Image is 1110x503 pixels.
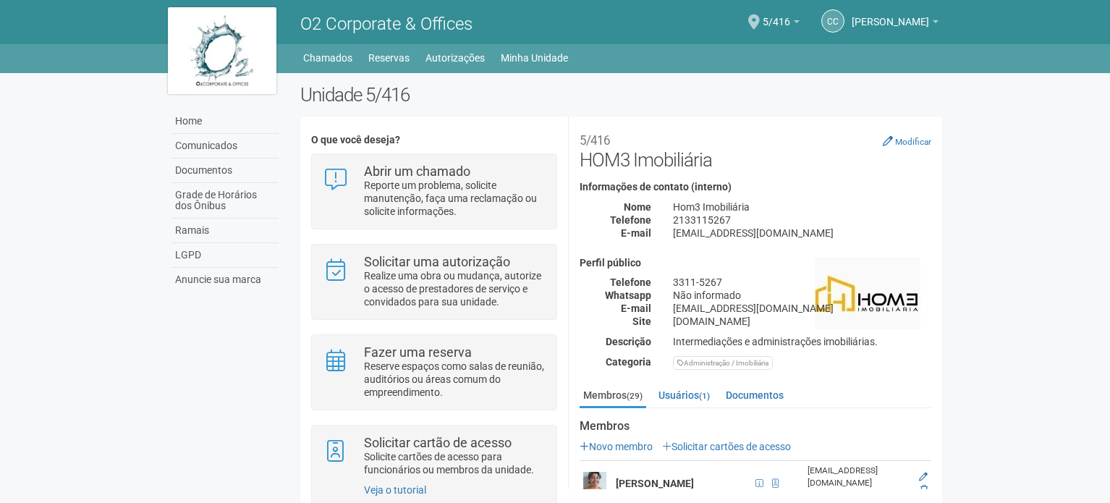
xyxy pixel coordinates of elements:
[852,2,929,28] span: Caio Catarino
[300,84,942,106] h2: Unidade 5/416
[364,179,546,218] p: Reporte um problema, solicite manutenção, faça uma reclamação ou solicite informações.
[815,258,920,330] img: business.png
[168,7,276,94] img: logo.jpg
[895,137,931,147] small: Modificar
[580,258,931,269] h4: Perfil público
[171,134,279,158] a: Comunicados
[662,276,942,289] div: 3311-5267
[364,345,472,360] strong: Fazer uma reserva
[722,384,787,406] a: Documentos
[580,441,653,452] a: Novo membro
[311,135,556,145] h4: O que você deseja?
[364,164,470,179] strong: Abrir um chamado
[662,200,942,214] div: Hom3 Imobiliária
[662,335,942,348] div: Intermediações e administrações imobiliárias.
[171,183,279,219] a: Grade de Horários dos Ônibus
[580,420,931,433] strong: Membros
[364,435,512,450] strong: Solicitar cartão de acesso
[323,255,545,308] a: Solicitar uma autorização Realize uma obra ou mudança, autorize o acesso de prestadores de serviç...
[300,14,473,34] span: O2 Corporate & Offices
[364,484,426,496] a: Veja o tutorial
[323,346,545,399] a: Fazer uma reserva Reserve espaços como salas de reunião, auditórios ou áreas comum do empreendime...
[616,478,694,489] strong: [PERSON_NAME]
[364,450,546,476] p: Solicite cartões de acesso para funcionários ou membros da unidade.
[919,472,928,482] a: Editar membro
[364,254,510,269] strong: Solicitar uma autorização
[364,360,546,399] p: Reserve espaços como salas de reunião, auditórios ou áreas comum do empreendimento.
[632,316,651,327] strong: Site
[852,18,939,30] a: [PERSON_NAME]
[303,48,352,68] a: Chamados
[171,243,279,268] a: LGPD
[808,465,910,489] div: [EMAIL_ADDRESS][DOMAIN_NAME]
[583,472,606,495] img: user.png
[580,182,931,193] h4: Informações de contato (interno)
[662,227,942,240] div: [EMAIL_ADDRESS][DOMAIN_NAME]
[821,9,844,33] a: CC
[699,391,710,401] small: (1)
[425,48,485,68] a: Autorizações
[610,276,651,288] strong: Telefone
[662,214,942,227] div: 2133115267
[580,133,610,148] small: 5/416
[501,48,568,68] a: Minha Unidade
[662,315,942,328] div: [DOMAIN_NAME]
[673,356,773,370] div: Administração / Imobiliária
[763,18,800,30] a: 5/416
[655,384,713,406] a: Usuários(1)
[171,158,279,183] a: Documentos
[606,356,651,368] strong: Categoria
[171,268,279,292] a: Anuncie sua marca
[624,201,651,213] strong: Nome
[580,384,646,408] a: Membros(29)
[368,48,410,68] a: Reservas
[323,436,545,476] a: Solicitar cartão de acesso Solicite cartões de acesso para funcionários ou membros da unidade.
[662,441,791,452] a: Solicitar cartões de acesso
[364,269,546,308] p: Realize uma obra ou mudança, autorize o acesso de prestadores de serviço e convidados para sua un...
[171,219,279,243] a: Ramais
[606,336,651,347] strong: Descrição
[808,489,910,502] div: [PHONE_NUMBER]
[883,135,931,147] a: Modificar
[621,303,651,314] strong: E-mail
[610,214,651,226] strong: Telefone
[605,289,651,301] strong: Whatsapp
[171,109,279,134] a: Home
[763,2,790,28] span: 5/416
[662,302,942,315] div: [EMAIL_ADDRESS][DOMAIN_NAME]
[627,391,643,401] small: (29)
[580,127,931,171] h2: HOM3 Imobiliária
[662,289,942,302] div: Não informado
[621,227,651,239] strong: E-mail
[323,165,545,218] a: Abrir um chamado Reporte um problema, solicite manutenção, faça uma reclamação ou solicite inform...
[920,484,928,494] a: Excluir membro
